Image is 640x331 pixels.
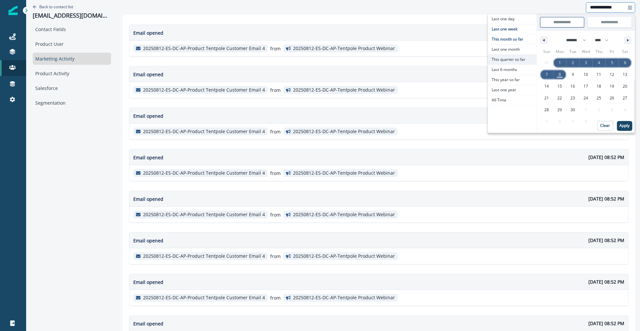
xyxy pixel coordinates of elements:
[611,57,613,69] span: 5
[557,80,562,92] span: 15
[579,57,592,69] button: 3
[540,46,553,57] span: Sun
[133,113,163,119] p: Email opened
[623,92,627,104] span: 27
[33,4,73,9] button: Go back
[270,170,281,177] p: from
[583,92,588,104] span: 24
[584,57,587,69] span: 3
[488,65,536,75] button: Last 6 months
[488,55,536,65] button: This quarter so far
[583,69,588,80] span: 10
[488,34,536,44] button: This month so far
[8,6,18,15] img: Inflection
[540,92,553,104] button: 21
[558,57,561,69] span: 1
[618,46,632,57] span: Sat
[558,69,561,80] span: 8
[540,104,553,116] button: 28
[566,57,579,69] button: 2
[605,80,618,92] button: 19
[610,92,614,104] span: 26
[588,195,624,202] p: [DATE] 08:52 PM
[588,154,624,161] p: [DATE] 08:52 PM
[488,24,536,34] button: Last one week
[270,87,281,94] p: from
[39,4,73,9] p: Back to contact list
[293,212,395,218] p: 20250812-ES-DC-AP-Tentpole Product Webinar
[600,123,610,128] p: Clear
[571,57,574,69] span: 2
[617,121,632,131] button: Apply
[293,295,395,301] p: 20250812-ES-DC-AP-Tentpole Product Webinar
[592,57,605,69] button: 4
[270,211,281,218] p: from
[143,253,265,259] p: 20250812-ES-DC-AP-Product Tentpole Customer Email 4
[597,121,613,131] button: Clear
[553,57,566,69] button: 1
[570,92,575,104] span: 23
[270,128,281,135] p: from
[488,75,536,85] button: This year so far
[579,69,592,80] button: 10
[566,69,579,80] button: 9
[592,92,605,104] button: 25
[270,253,281,260] p: from
[553,46,566,57] span: Mon
[623,80,627,92] span: 20
[143,295,265,301] p: 20250812-ES-DC-AP-Product Tentpole Customer Email 4
[488,85,536,95] button: Last one year
[553,104,566,116] button: 29
[588,278,624,285] p: [DATE] 08:52 PM
[293,253,395,259] p: 20250812-ES-DC-AP-Tentpole Product Webinar
[618,69,632,80] button: 13
[33,97,111,109] div: Segmentation
[133,320,163,327] p: Email opened
[605,46,618,57] span: Fri
[133,71,163,78] p: Email opened
[553,92,566,104] button: 22
[579,80,592,92] button: 17
[557,92,562,104] span: 22
[540,80,553,92] button: 14
[566,46,579,57] span: Tue
[597,80,601,92] span: 18
[488,65,536,75] span: Last 6 months
[583,80,588,92] span: 17
[33,38,111,50] div: Product User
[619,123,630,128] p: Apply
[544,80,549,92] span: 14
[293,170,395,176] p: 20250812-ES-DC-AP-Tentpole Product Webinar
[592,46,605,57] span: Thu
[571,69,574,80] span: 9
[605,92,618,104] button: 26
[33,53,111,65] div: Marketing Activity
[610,80,614,92] span: 19
[33,12,111,19] p: [EMAIL_ADDRESS][DOMAIN_NAME]
[553,69,566,80] button: 8
[133,237,163,244] p: Email opened
[33,67,111,79] div: Product Activity
[133,196,163,202] p: Email opened
[588,237,624,244] p: [DATE] 08:52 PM
[143,212,265,218] p: 20250812-ES-DC-AP-Product Tentpole Customer Email 4
[597,69,601,80] span: 11
[293,129,395,134] p: 20250812-ES-DC-AP-Tentpole Product Webinar
[143,129,265,134] p: 20250812-ES-DC-AP-Product Tentpole Customer Email 4
[588,320,624,327] p: [DATE] 08:52 PM
[488,95,536,105] button: All Time
[618,92,632,104] button: 27
[270,294,281,301] p: from
[488,55,536,64] span: This quarter so far
[488,44,536,55] button: Last one month
[143,170,265,176] p: 20250812-ES-DC-AP-Product Tentpole Customer Email 4
[605,57,618,69] button: 5
[624,57,626,69] span: 6
[570,104,575,116] span: 30
[488,14,536,24] button: Last one day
